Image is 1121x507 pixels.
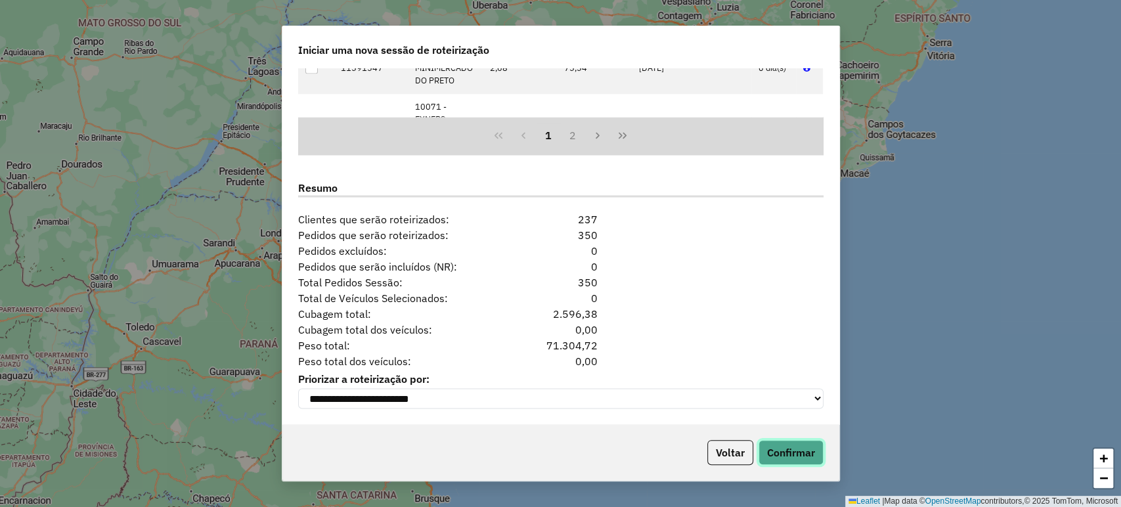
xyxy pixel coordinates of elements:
div: 71.304,72 [516,337,605,353]
button: Confirmar [758,440,824,465]
span: Pedidos que serão incluídos (NR): [290,258,516,274]
a: OpenStreetMap [925,496,981,506]
div: 0 [516,290,605,305]
div: 0,00 [516,353,605,368]
a: Zoom in [1093,449,1113,468]
td: 16,50 [483,94,558,158]
button: Voltar [707,440,753,465]
span: Peso total: [290,337,516,353]
label: Priorizar a roteirização por: [298,370,824,386]
span: Pedidos excluídos: [290,242,516,258]
span: Peso total dos veículos: [290,353,516,368]
span: Cubagem total: [290,305,516,321]
td: 0 dia(s) [751,94,796,158]
div: 0,00 [516,321,605,337]
div: 237 [516,211,605,227]
span: | [882,496,884,506]
span: Cubagem total dos veículos: [290,321,516,337]
button: Next Page [585,123,610,148]
span: Total de Veículos Selecionados: [290,290,516,305]
td: [DATE] [632,42,751,94]
button: Last Page [610,123,635,148]
td: 10071 - EXNERS MERCADO E LAN [408,94,483,158]
div: 2.596,38 [516,305,605,321]
span: Clientes que serão roteirizados: [290,211,516,227]
div: 0 [516,258,605,274]
td: 0 dia(s) [751,42,796,94]
td: 4 pedidos [334,94,408,158]
span: Pedidos que serão roteirizados: [290,227,516,242]
td: [DATE] [632,94,751,158]
label: Resumo [298,179,824,197]
div: 350 [516,227,605,242]
div: 350 [516,274,605,290]
span: + [1099,450,1108,466]
td: 10061 - MINIMERCADO DO PRETO [408,42,483,94]
td: 11591547 [334,42,408,94]
span: − [1099,470,1108,486]
div: 0 [516,242,605,258]
button: 2 [561,123,586,148]
span: Total Pedidos Sessão: [290,274,516,290]
div: Map data © contributors,© 2025 TomTom, Microsoft [845,496,1121,507]
td: 2,68 [483,42,558,94]
button: 1 [536,123,561,148]
td: 427,61 [558,94,632,158]
a: Leaflet [848,496,880,506]
td: 75,54 [558,42,632,94]
span: Iniciar uma nova sessão de roteirização [298,42,489,58]
a: Zoom out [1093,468,1113,488]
